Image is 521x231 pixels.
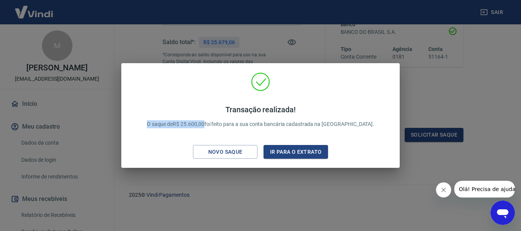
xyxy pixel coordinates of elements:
[264,145,328,159] button: Ir para o extrato
[147,105,375,114] h4: Transação realizada!
[436,182,451,198] iframe: Fechar mensagem
[193,145,257,159] button: Novo saque
[490,201,515,225] iframe: Botão para abrir a janela de mensagens
[454,181,515,198] iframe: Mensagem da empresa
[5,5,64,11] span: Olá! Precisa de ajuda?
[199,147,252,157] div: Novo saque
[147,105,375,128] p: O saque de R$ 25.600,00 foi feito para a sua conta bancária cadastrada na [GEOGRAPHIC_DATA].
